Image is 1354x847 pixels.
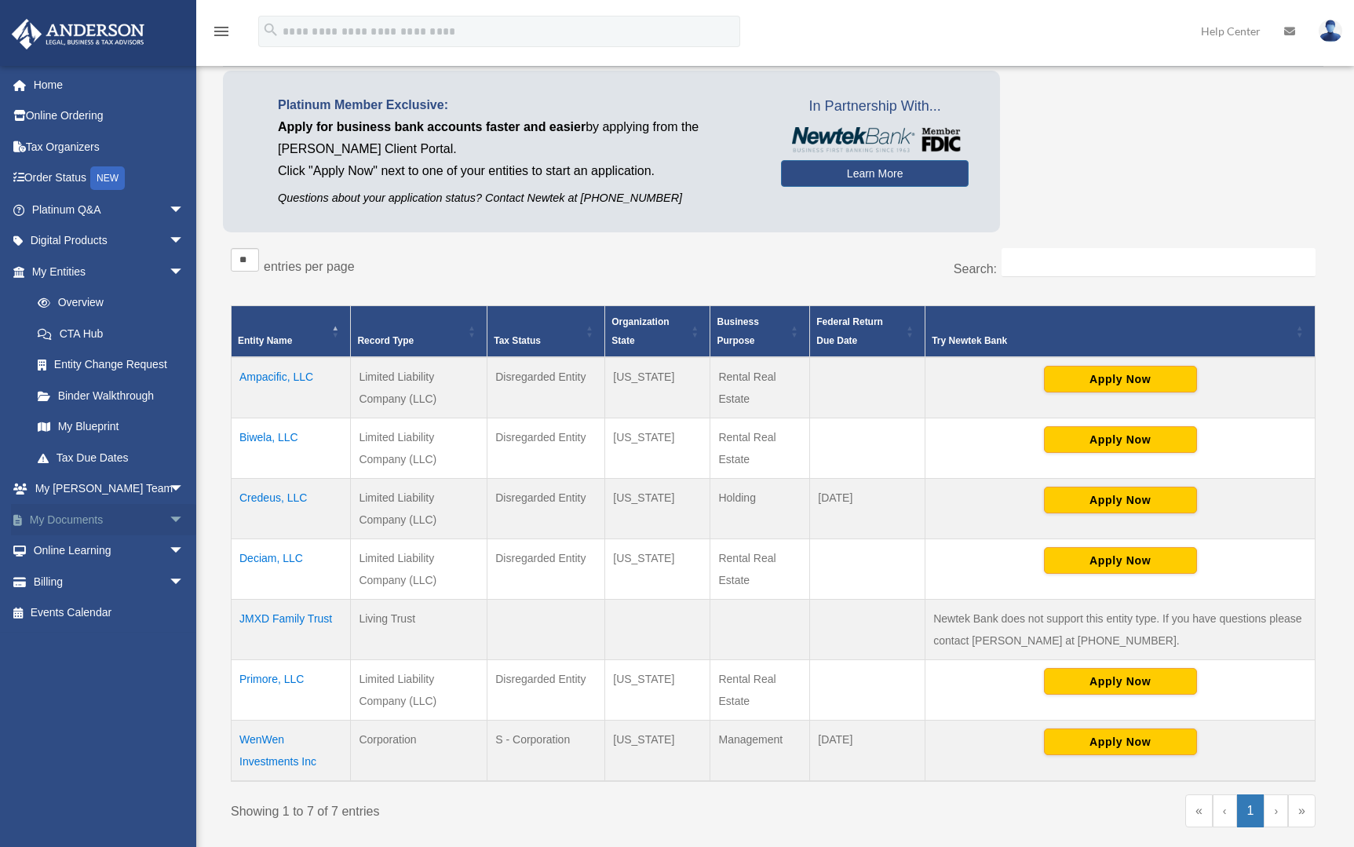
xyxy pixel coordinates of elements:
div: Try Newtek Bank [932,331,1291,350]
a: Events Calendar [11,597,208,629]
a: Digital Productsarrow_drop_down [11,225,208,257]
label: Search: [954,262,997,276]
td: Living Trust [351,600,487,660]
img: Anderson Advisors Platinum Portal [7,19,149,49]
span: arrow_drop_down [169,566,200,598]
td: [US_STATE] [605,357,710,418]
td: Limited Liability Company (LLC) [351,660,487,721]
td: [US_STATE] [605,660,710,721]
a: My [PERSON_NAME] Teamarrow_drop_down [11,473,208,505]
td: [US_STATE] [605,721,710,782]
td: [DATE] [810,479,925,539]
th: Try Newtek Bank : Activate to sort [925,306,1316,358]
a: Order StatusNEW [11,162,208,195]
span: arrow_drop_down [169,473,200,506]
td: [US_STATE] [605,479,710,539]
div: Showing 1 to 7 of 7 entries [231,794,761,823]
th: Business Purpose: Activate to sort [710,306,810,358]
td: Rental Real Estate [710,418,810,479]
span: Organization State [611,316,669,346]
a: Home [11,69,208,100]
a: Overview [22,287,192,319]
td: Disregarded Entity [487,539,605,600]
td: Biwela, LLC [232,418,351,479]
span: arrow_drop_down [169,504,200,536]
a: Platinum Q&Aarrow_drop_down [11,194,208,225]
td: Holding [710,479,810,539]
a: Online Ordering [11,100,208,132]
a: Binder Walkthrough [22,380,200,411]
th: Entity Name: Activate to invert sorting [232,306,351,358]
td: Newtek Bank does not support this entity type. If you have questions please contact [PERSON_NAME]... [925,600,1316,660]
td: WenWen Investments Inc [232,721,351,782]
button: Apply Now [1044,366,1197,392]
span: arrow_drop_down [169,194,200,226]
td: [US_STATE] [605,539,710,600]
a: My Entitiesarrow_drop_down [11,256,200,287]
p: Questions about your application status? Contact Newtek at [PHONE_NUMBER] [278,188,757,208]
span: Federal Return Due Date [816,316,883,346]
td: JMXD Family Trust [232,600,351,660]
th: Tax Status: Activate to sort [487,306,605,358]
th: Record Type: Activate to sort [351,306,487,358]
p: Platinum Member Exclusive: [278,94,757,116]
span: Apply for business bank accounts faster and easier [278,120,586,133]
td: [DATE] [810,721,925,782]
td: [US_STATE] [605,418,710,479]
a: CTA Hub [22,318,200,349]
i: search [262,21,279,38]
button: Apply Now [1044,547,1197,574]
i: menu [212,22,231,41]
img: NewtekBankLogoSM.png [789,127,961,152]
button: Apply Now [1044,668,1197,695]
td: Primore, LLC [232,660,351,721]
td: Credeus, LLC [232,479,351,539]
td: Ampacific, LLC [232,357,351,418]
span: Business Purpose [717,316,758,346]
span: In Partnership With... [781,94,969,119]
a: First [1185,794,1213,827]
a: My Blueprint [22,411,200,443]
span: arrow_drop_down [169,535,200,568]
td: Deciam, LLC [232,539,351,600]
span: arrow_drop_down [169,256,200,288]
span: arrow_drop_down [169,225,200,257]
a: Billingarrow_drop_down [11,566,208,597]
label: entries per page [264,260,355,273]
td: S - Corporation [487,721,605,782]
td: Limited Liability Company (LLC) [351,418,487,479]
img: User Pic [1319,20,1342,42]
a: Tax Organizers [11,131,208,162]
td: Corporation [351,721,487,782]
span: Record Type [357,335,414,346]
th: Federal Return Due Date: Activate to sort [810,306,925,358]
td: Limited Liability Company (LLC) [351,357,487,418]
button: Apply Now [1044,487,1197,513]
td: Limited Liability Company (LLC) [351,539,487,600]
a: Entity Change Request [22,349,200,381]
button: Apply Now [1044,728,1197,755]
p: Click "Apply Now" next to one of your entities to start an application. [278,160,757,182]
p: by applying from the [PERSON_NAME] Client Portal. [278,116,757,160]
span: Entity Name [238,335,292,346]
td: Rental Real Estate [710,357,810,418]
a: My Documentsarrow_drop_down [11,504,208,535]
div: NEW [90,166,125,190]
th: Organization State: Activate to sort [605,306,710,358]
a: menu [212,27,231,41]
button: Apply Now [1044,426,1197,453]
td: Rental Real Estate [710,539,810,600]
span: Tax Status [494,335,541,346]
td: Rental Real Estate [710,660,810,721]
a: Online Learningarrow_drop_down [11,535,208,567]
a: Tax Due Dates [22,442,200,473]
td: Limited Liability Company (LLC) [351,479,487,539]
a: Learn More [781,160,969,187]
td: Disregarded Entity [487,479,605,539]
td: Disregarded Entity [487,418,605,479]
td: Disregarded Entity [487,357,605,418]
td: Disregarded Entity [487,660,605,721]
td: Management [710,721,810,782]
